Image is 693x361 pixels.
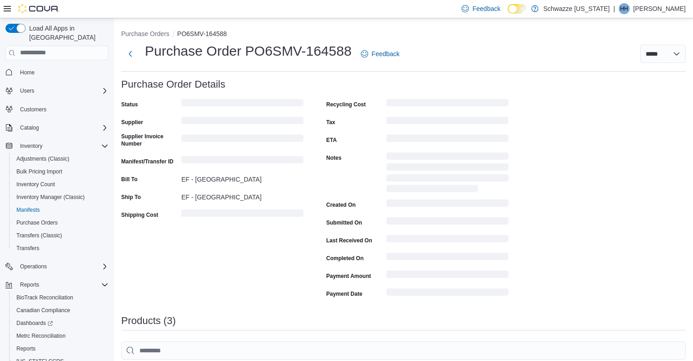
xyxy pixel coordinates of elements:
[386,290,508,298] span: Loading
[9,204,112,216] button: Manifests
[13,204,108,215] span: Manifests
[619,3,630,14] div: Hannah Hall
[121,176,138,183] label: Bill To
[181,101,303,108] span: Loading
[121,315,176,326] h3: Products (3)
[13,179,59,190] a: Inventory Count
[16,279,108,290] span: Reports
[16,245,39,252] span: Transfers
[9,191,112,204] button: Inventory Manager (Classic)
[16,261,51,272] button: Operations
[13,204,43,215] a: Manifests
[181,190,303,201] div: EF - [GEOGRAPHIC_DATA]
[326,101,366,108] label: Recycling Cost
[9,152,112,165] button: Adjustments (Classic)
[13,192,88,203] a: Inventory Manager (Classic)
[121,101,138,108] label: Status
[543,3,610,14] p: Schwazze [US_STATE]
[357,45,403,63] a: Feedback
[9,178,112,191] button: Inventory Count
[18,4,59,13] img: Cova
[326,219,362,226] label: Submitted On
[13,318,108,329] span: Dashboards
[9,216,112,229] button: Purchase Orders
[16,141,108,152] span: Inventory
[2,121,112,134] button: Catalog
[16,85,108,96] span: Users
[16,319,53,327] span: Dashboards
[26,24,108,42] span: Load All Apps in [GEOGRAPHIC_DATA]
[386,119,508,126] span: Loading
[613,3,615,14] p: |
[13,166,108,177] span: Bulk Pricing Import
[9,165,112,178] button: Bulk Pricing Import
[9,229,112,242] button: Transfers (Classic)
[13,305,74,316] a: Canadian Compliance
[13,166,66,177] a: Bulk Pricing Import
[121,30,169,37] button: Purchase Orders
[9,317,112,330] a: Dashboards
[9,242,112,255] button: Transfers
[181,211,303,219] span: Loading
[2,260,112,273] button: Operations
[472,4,500,13] span: Feedback
[2,103,112,116] button: Customers
[20,87,34,94] span: Users
[13,153,108,164] span: Adjustments (Classic)
[13,330,69,341] a: Metrc Reconciliation
[121,158,174,165] label: Manifest/Transfer ID
[181,119,303,126] span: Loading
[13,179,108,190] span: Inventory Count
[326,255,364,262] label: Completed On
[16,294,73,301] span: BioTrack Reconciliation
[16,67,108,78] span: Home
[2,84,112,97] button: Users
[9,291,112,304] button: BioTrack Reconciliation
[13,230,66,241] a: Transfers (Classic)
[16,122,108,133] span: Catalog
[386,154,508,194] span: Loading
[326,272,371,280] label: Payment Amount
[2,66,112,79] button: Home
[20,142,42,150] span: Inventory
[121,29,686,40] nav: An example of EuiBreadcrumbs
[326,290,362,298] label: Payment Date
[2,278,112,291] button: Reports
[16,104,108,115] span: Customers
[386,136,508,144] span: Loading
[633,3,686,14] p: [PERSON_NAME]
[13,305,108,316] span: Canadian Compliance
[386,201,508,209] span: Loading
[13,217,62,228] a: Purchase Orders
[16,181,55,188] span: Inventory Count
[16,67,38,78] a: Home
[16,261,108,272] span: Operations
[13,192,108,203] span: Inventory Manager (Classic)
[16,345,36,352] span: Reports
[9,304,112,317] button: Canadian Compliance
[13,343,108,354] span: Reports
[386,255,508,262] span: Loading
[16,122,42,133] button: Catalog
[121,119,143,126] label: Supplier
[16,104,50,115] a: Customers
[181,158,303,165] span: Loading
[13,292,77,303] a: BioTrack Reconciliation
[13,217,108,228] span: Purchase Orders
[16,85,38,96] button: Users
[386,237,508,244] span: Loading
[16,332,66,340] span: Metrc Reconciliation
[386,219,508,226] span: Loading
[121,133,178,147] label: Supplier Invoice Number
[121,211,158,219] label: Shipping Cost
[13,243,43,254] a: Transfers
[13,153,73,164] a: Adjustments (Classic)
[121,79,226,90] h3: Purchase Order Details
[386,101,508,108] span: Loading
[386,272,508,280] span: Loading
[13,343,39,354] a: Reports
[121,194,141,201] label: Ship To
[9,330,112,342] button: Metrc Reconciliation
[13,318,56,329] a: Dashboards
[16,307,70,314] span: Canadian Compliance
